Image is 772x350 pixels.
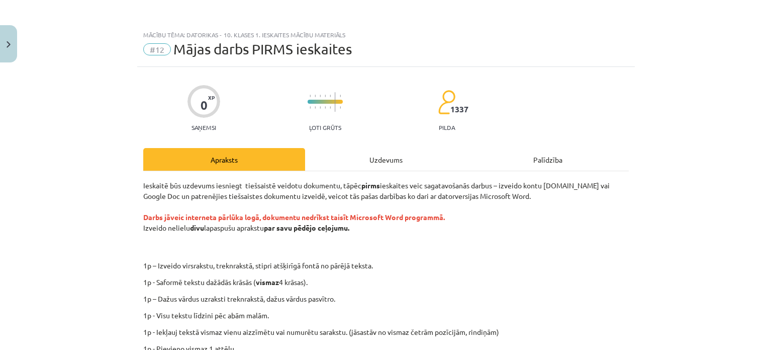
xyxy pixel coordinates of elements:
[310,95,311,97] img: icon-short-line-57e1e144782c952c97e751825c79c345078a6d821885a25fce030b3d8c18986b.svg
[200,260,638,271] p: 1p – Izveido virsrakstu, treknrakstā, stipri atšķirīgā fontā no pārējā teksta.
[320,106,321,109] img: icon-short-line-57e1e144782c952c97e751825c79c345078a6d821885a25fce030b3d8c18986b.svg
[309,124,341,131] p: Ļoti grūts
[361,181,380,190] strong: pirms
[143,277,629,288] p: 1p - Saformē tekstu dažādās krāsās ( 4 krāsas).
[315,106,316,109] img: icon-short-line-57e1e144782c952c97e751825c79c345078a6d821885a25fce030b3d8c18986b.svg
[450,105,468,114] span: 1337
[7,41,11,48] img: icon-close-lesson-0947bae3869378f0d4975bcd49f059093ad1ed9edebbc8119c70593378902aed.svg
[187,124,220,131] p: Saņemsi
[201,98,208,112] div: 0
[438,90,455,115] img: students-c634bb4e5e11cddfef0936a35e636f08e4e9abd3cc4e673bd6f9a4125e45ecb1.svg
[305,148,467,171] div: Uzdevums
[325,106,326,109] img: icon-short-line-57e1e144782c952c97e751825c79c345078a6d821885a25fce030b3d8c18986b.svg
[190,223,204,232] strong: divu
[335,92,336,112] img: icon-long-line-d9ea69661e0d244f92f715978eff75569469978d946b2353a9bb055b3ed8787d.svg
[143,180,629,254] p: Ieskaitē būs uzdevums iesniegt tiešsaistē veidotu dokumentu, tāpēc ieskaites veic sagatavošanās d...
[330,106,331,109] img: icon-short-line-57e1e144782c952c97e751825c79c345078a6d821885a25fce030b3d8c18986b.svg
[310,106,311,109] img: icon-short-line-57e1e144782c952c97e751825c79c345078a6d821885a25fce030b3d8c18986b.svg
[320,95,321,97] img: icon-short-line-57e1e144782c952c97e751825c79c345078a6d821885a25fce030b3d8c18986b.svg
[143,294,629,304] p: 1p – Dažus vārdus uzraksti treknrakstā, dažus vārdus pasvītro.
[340,106,341,109] img: icon-short-line-57e1e144782c952c97e751825c79c345078a6d821885a25fce030b3d8c18986b.svg
[264,223,349,232] strong: par savu pēdējo ceļojumu.
[143,31,629,38] div: Mācību tēma: Datorikas - 10. klases 1. ieskaites mācību materiāls
[143,310,629,321] p: 1p - Visu tekstu līdzini pēc abām malām.
[208,95,215,100] span: XP
[340,95,341,97] img: icon-short-line-57e1e144782c952c97e751825c79c345078a6d821885a25fce030b3d8c18986b.svg
[173,41,352,57] span: Mājas darbs PIRMS ieskaites
[315,95,316,97] img: icon-short-line-57e1e144782c952c97e751825c79c345078a6d821885a25fce030b3d8c18986b.svg
[330,95,331,97] img: icon-short-line-57e1e144782c952c97e751825c79c345078a6d821885a25fce030b3d8c18986b.svg
[143,148,305,171] div: Apraksts
[143,213,445,222] strong: Darbs jāveic interneta pārlūka logā, dokumentu nedrīkst taisīt Microsoft Word programmā.
[325,95,326,97] img: icon-short-line-57e1e144782c952c97e751825c79c345078a6d821885a25fce030b3d8c18986b.svg
[467,148,629,171] div: Palīdzība
[256,277,279,287] strong: vismaz
[143,43,171,55] span: #12
[143,327,629,337] p: 1p - Iekļauj tekstā vismaz vienu aizzīmētu vai numurētu sarakstu. (jāsastāv no vismaz četrām pozī...
[439,124,455,131] p: pilda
